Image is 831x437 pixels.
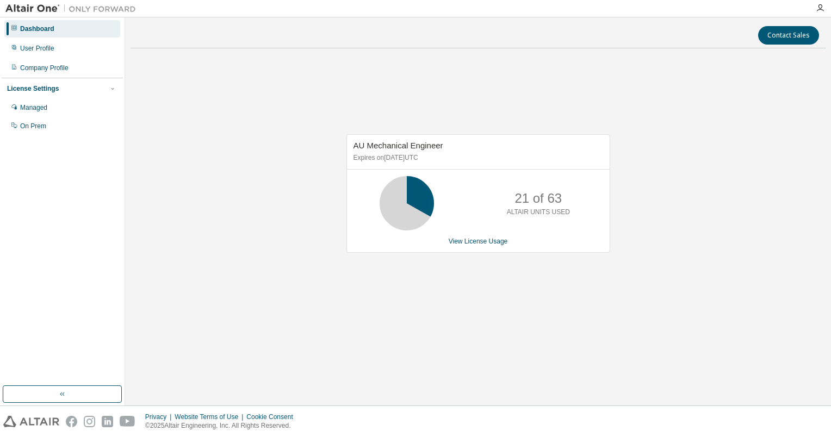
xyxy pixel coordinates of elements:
[449,238,508,245] a: View License Usage
[5,3,141,14] img: Altair One
[246,413,299,421] div: Cookie Consent
[120,416,135,427] img: youtube.svg
[7,84,59,93] div: License Settings
[84,416,95,427] img: instagram.svg
[507,208,570,217] p: ALTAIR UNITS USED
[20,103,47,112] div: Managed
[102,416,113,427] img: linkedin.svg
[145,421,300,430] p: © 2025 Altair Engineering, Inc. All Rights Reserved.
[145,413,175,421] div: Privacy
[3,416,59,427] img: altair_logo.svg
[20,64,69,72] div: Company Profile
[66,416,77,427] img: facebook.svg
[354,141,443,150] span: AU Mechanical Engineer
[20,122,46,130] div: On Prem
[354,153,600,163] p: Expires on [DATE] UTC
[175,413,246,421] div: Website Terms of Use
[20,24,54,33] div: Dashboard
[758,26,819,45] button: Contact Sales
[20,44,54,53] div: User Profile
[514,189,562,208] p: 21 of 63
